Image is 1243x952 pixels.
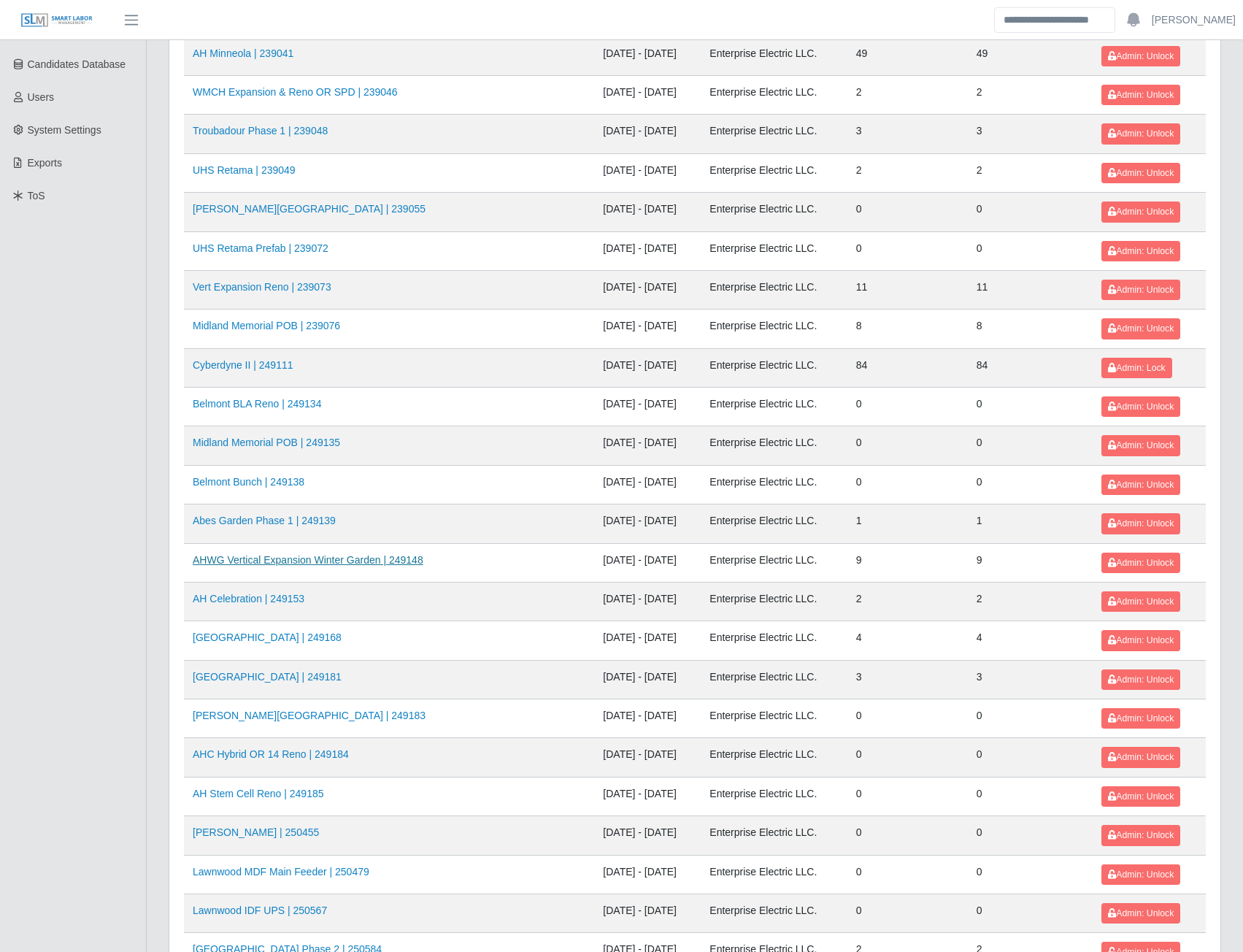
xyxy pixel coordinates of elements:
[701,738,847,777] td: Enterprise Electric LLC.
[847,348,968,387] td: 84
[1108,323,1174,334] span: Admin: Unlock
[1108,246,1174,256] span: Admin: Unlock
[594,582,701,621] td: [DATE] - [DATE]
[193,86,398,98] a: WMCH Expansion & Reno OR SPD | 239046
[968,699,1093,738] td: 0
[701,426,847,465] td: Enterprise Electric LLC.
[1108,440,1174,450] span: Admin: Unlock
[594,348,701,387] td: [DATE] - [DATE]
[847,465,968,504] td: 0
[594,115,701,153] td: [DATE] - [DATE]
[28,190,45,201] span: ToS
[1101,903,1180,924] button: Admin: Unlock
[847,270,968,309] td: 11
[701,660,847,699] td: Enterprise Electric LLC.
[594,76,701,115] td: [DATE] - [DATE]
[968,660,1093,699] td: 3
[701,621,847,660] td: Enterprise Electric LLC.
[968,504,1093,543] td: 1
[847,855,968,894] td: 0
[1101,201,1180,222] button: Admin: Unlock
[1101,435,1180,456] button: Admin: Unlock
[847,699,968,738] td: 0
[968,76,1093,115] td: 2
[594,270,701,309] td: [DATE] - [DATE]
[594,738,701,777] td: [DATE] - [DATE]
[847,310,968,348] td: 8
[193,125,328,137] a: Troubadour Phase 1 | 239048
[701,543,847,582] td: Enterprise Electric LLC.
[1108,90,1174,100] span: Admin: Unlock
[1108,402,1174,412] span: Admin: Unlock
[847,777,968,815] td: 0
[968,37,1093,75] td: 49
[1101,163,1180,183] button: Admin: Unlock
[968,115,1093,153] td: 3
[193,281,331,293] a: Vert Expansion Reno | 239073
[1101,513,1180,534] button: Admin: Unlock
[847,37,968,75] td: 49
[968,153,1093,192] td: 2
[968,465,1093,504] td: 0
[1108,168,1174,178] span: Admin: Unlock
[701,699,847,738] td: Enterprise Electric LLC.
[701,777,847,815] td: Enterprise Electric LLC.
[1101,280,1180,300] button: Admin: Unlock
[193,905,327,916] a: Lawnwood IDF UPS | 250567
[594,426,701,465] td: [DATE] - [DATE]
[847,621,968,660] td: 4
[701,193,847,231] td: Enterprise Electric LLC.
[1101,864,1180,885] button: Admin: Unlock
[594,660,701,699] td: [DATE] - [DATE]
[968,582,1093,621] td: 2
[1101,318,1180,339] button: Admin: Unlock
[193,320,340,331] a: Midland Memorial POB | 239076
[594,37,701,75] td: [DATE] - [DATE]
[968,855,1093,894] td: 0
[701,153,847,192] td: Enterprise Electric LLC.
[193,47,293,59] a: AH Minneola | 239041
[701,37,847,75] td: Enterprise Electric LLC.
[28,91,55,103] span: Users
[847,193,968,231] td: 0
[193,437,340,448] a: Midland Memorial POB | 249135
[701,348,847,387] td: Enterprise Electric LLC.
[1101,475,1180,495] button: Admin: Unlock
[1101,825,1180,845] button: Admin: Unlock
[1108,908,1174,918] span: Admin: Unlock
[847,582,968,621] td: 2
[193,476,304,488] a: Belmont Bunch | 249138
[968,310,1093,348] td: 8
[193,710,426,721] a: [PERSON_NAME][GEOGRAPHIC_DATA] | 249183
[1108,596,1174,607] span: Admin: Unlock
[193,515,336,526] a: Abes Garden Phase 1 | 249139
[1108,518,1174,529] span: Admin: Unlock
[1101,553,1180,573] button: Admin: Unlock
[1101,123,1180,144] button: Admin: Unlock
[1101,396,1180,417] button: Admin: Unlock
[1108,830,1174,840] span: Admin: Unlock
[1101,747,1180,767] button: Admin: Unlock
[968,193,1093,231] td: 0
[701,816,847,855] td: Enterprise Electric LLC.
[1108,363,1165,373] span: Admin: Lock
[847,231,968,270] td: 0
[847,660,968,699] td: 3
[847,76,968,115] td: 2
[1108,791,1174,802] span: Admin: Unlock
[847,388,968,426] td: 0
[968,816,1093,855] td: 0
[1108,870,1174,880] span: Admin: Unlock
[968,426,1093,465] td: 0
[847,894,968,932] td: 0
[594,855,701,894] td: [DATE] - [DATE]
[594,777,701,815] td: [DATE] - [DATE]
[701,231,847,270] td: Enterprise Electric LLC.
[701,310,847,348] td: Enterprise Electric LLC.
[701,270,847,309] td: Enterprise Electric LLC.
[847,115,968,153] td: 3
[968,738,1093,777] td: 0
[594,153,701,192] td: [DATE] - [DATE]
[701,582,847,621] td: Enterprise Electric LLC.
[968,231,1093,270] td: 0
